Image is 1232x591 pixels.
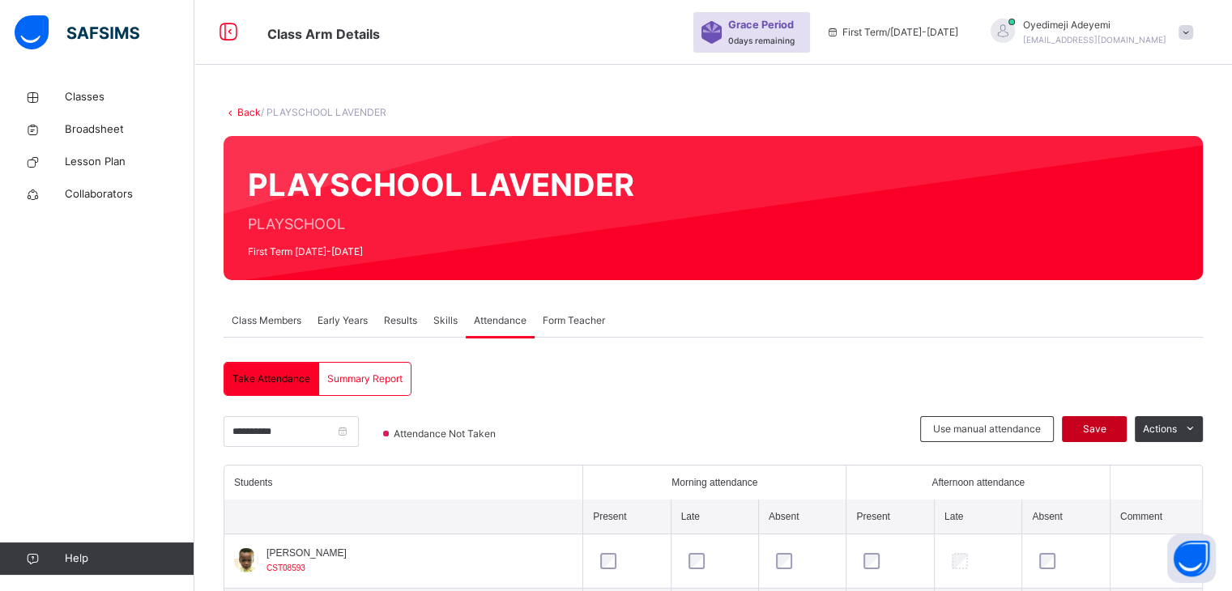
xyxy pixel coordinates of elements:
[671,475,757,490] span: Morning attendance
[1074,422,1115,436] span: Save
[384,313,417,328] span: Results
[543,313,605,328] span: Form Teacher
[1167,534,1216,583] button: Open asap
[1023,35,1166,45] span: [EMAIL_ADDRESS][DOMAIN_NAME]
[232,313,301,328] span: Class Members
[392,427,501,441] span: Attendance Not Taken
[474,313,526,328] span: Attendance
[931,475,1025,490] span: Afternoon attendance
[1110,500,1202,534] th: Comment
[261,106,386,118] span: / PLAYSCHOOL LAVENDER
[224,466,583,500] th: Students
[934,500,1021,534] th: Late
[826,25,958,40] span: session/term information
[974,18,1201,47] div: OyedimejiAdeyemi
[1023,18,1166,32] span: Oyedimeji Adeyemi
[728,17,794,32] span: Grace Period
[933,422,1041,436] span: Use manual attendance
[701,21,722,44] img: sticker-purple.71386a28dfed39d6af7621340158ba97.svg
[65,551,194,567] span: Help
[433,313,458,328] span: Skills
[65,121,194,138] span: Broadsheet
[15,15,139,49] img: safsims
[1143,422,1177,436] span: Actions
[232,372,310,386] span: Take Attendance
[65,89,194,105] span: Classes
[846,500,934,534] th: Present
[583,500,671,534] th: Present
[1022,500,1110,534] th: Absent
[65,186,194,202] span: Collaborators
[728,36,795,45] span: 0 days remaining
[758,500,846,534] th: Absent
[267,26,380,42] span: Class Arm Details
[65,154,194,170] span: Lesson Plan
[671,500,758,534] th: Late
[318,313,368,328] span: Early Years
[237,106,261,118] a: Back
[266,563,305,572] span: CST08593
[266,546,347,560] span: [PERSON_NAME]
[327,372,403,386] span: Summary Report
